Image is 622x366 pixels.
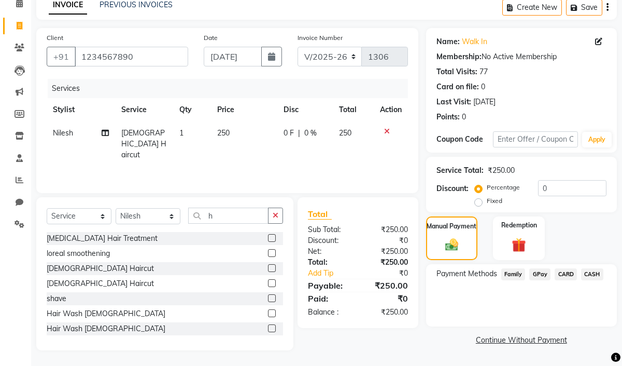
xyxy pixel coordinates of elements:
[358,279,415,292] div: ₹250.00
[358,224,415,235] div: ₹250.00
[436,112,460,123] div: Points:
[481,82,485,92] div: 0
[507,236,531,254] img: _gift.svg
[488,165,515,176] div: ₹250.00
[427,222,476,231] label: Manual Payment
[358,257,415,268] div: ₹250.00
[436,36,460,47] div: Name:
[367,268,416,279] div: ₹0
[204,33,218,43] label: Date
[333,98,374,121] th: Total
[300,246,358,257] div: Net:
[300,257,358,268] div: Total:
[300,279,358,292] div: Payable:
[582,132,612,147] button: Apply
[374,98,408,121] th: Action
[284,128,294,139] span: 0 F
[300,235,358,246] div: Discount:
[428,335,615,346] a: Continue Without Payment
[358,235,415,246] div: ₹0
[300,224,358,235] div: Sub Total:
[436,97,471,107] div: Last Visit:
[211,98,277,121] th: Price
[121,128,166,159] span: [DEMOGRAPHIC_DATA] Haircut
[436,82,479,92] div: Card on file:
[75,47,188,66] input: Search by Name/Mobile/Email/Code
[300,307,358,318] div: Balance :
[47,248,110,259] div: loreal smoothening
[473,97,496,107] div: [DATE]
[501,268,526,280] span: Family
[47,98,115,121] th: Stylist
[300,268,367,279] a: Add Tip
[308,209,332,220] span: Total
[115,98,173,121] th: Service
[47,233,158,244] div: [MEDICAL_DATA] Hair Treatment
[47,308,165,319] div: Hair Wash [DEMOGRAPHIC_DATA]
[487,196,502,206] label: Fixed
[436,183,469,194] div: Discount:
[436,134,493,145] div: Coupon Code
[339,128,351,138] span: 250
[436,51,606,62] div: No Active Membership
[462,36,487,47] a: Walk In
[47,47,76,66] button: +91
[555,268,577,280] span: CARD
[179,128,183,138] span: 1
[436,165,484,176] div: Service Total:
[47,278,154,289] div: [DEMOGRAPHIC_DATA] Haircut
[493,131,578,147] input: Enter Offer / Coupon Code
[47,293,66,304] div: shave
[436,66,477,77] div: Total Visits:
[298,128,300,139] span: |
[53,128,73,138] span: Nilesh
[47,323,165,334] div: Hair Wash [DEMOGRAPHIC_DATA]
[47,263,154,274] div: [DEMOGRAPHIC_DATA] Haircut
[487,183,520,192] label: Percentage
[529,268,550,280] span: GPay
[501,221,537,230] label: Redemption
[173,98,211,121] th: Qty
[217,128,230,138] span: 250
[47,33,63,43] label: Client
[479,66,488,77] div: 77
[581,268,603,280] span: CASH
[462,112,466,123] div: 0
[300,292,358,305] div: Paid:
[188,208,268,224] input: Search or Scan
[298,33,343,43] label: Invoice Number
[304,128,317,139] span: 0 %
[48,79,416,98] div: Services
[436,51,482,62] div: Membership:
[358,246,415,257] div: ₹250.00
[436,268,497,279] span: Payment Methods
[358,292,415,305] div: ₹0
[358,307,415,318] div: ₹250.00
[277,98,333,121] th: Disc
[441,237,463,253] img: _cash.svg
